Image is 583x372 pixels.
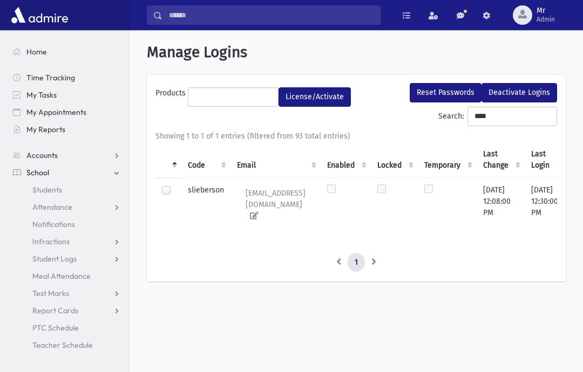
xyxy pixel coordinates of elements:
span: Infractions [32,237,70,246]
a: Time Tracking [4,69,129,86]
span: Report Cards [32,306,78,315]
span: Mr [537,6,555,15]
a: Students [4,181,129,198]
button: Reset Passwords [410,83,482,102]
a: My Appointments [4,104,129,121]
span: Attendance [32,202,72,212]
a: Student Logs [4,250,129,267]
span: Students [32,185,62,195]
a: PTC Schedule [4,319,129,336]
span: Teacher Schedule [32,340,93,350]
span: School [26,168,49,177]
span: Meal Attendance [32,271,91,281]
a: Home [4,43,129,60]
input: Search: [467,107,557,126]
td: slieberson [181,177,231,231]
th: Email : activate to sort column ascending [231,142,321,178]
label: Products [155,87,188,102]
span: Test Marks [32,288,69,298]
a: Infractions [4,233,129,250]
a: Notifications [4,216,129,233]
td: [DATE] 12:08:00 PM [477,177,525,231]
a: Report Cards [4,302,129,319]
span: Home [26,47,47,57]
span: PTC Schedule [32,323,79,333]
a: My Tasks [4,86,129,104]
a: School [4,164,129,181]
th: : activate to sort column descending [155,142,181,178]
th: Last Change : activate to sort column ascending [477,142,525,178]
a: Accounts [4,147,129,164]
input: Search [162,5,380,25]
th: Temporary : activate to sort column ascending [418,142,477,178]
button: Deactivate Logins [482,83,557,102]
span: My Reports [26,125,65,134]
a: My Reports [4,121,129,138]
span: Admin [537,15,555,24]
th: Last Login : activate to sort column ascending [525,142,566,178]
div: Showing 1 to 1 of 1 entries (filtered from 93 total entries) [155,130,557,142]
span: My Appointments [26,107,86,117]
span: Accounts [26,150,58,160]
th: Code : activate to sort column ascending [181,142,231,178]
img: AdmirePro [9,4,71,26]
td: [DATE] 12:30:00 PM [525,177,566,231]
a: 1 [348,253,365,272]
span: Time Tracking [26,73,75,82]
a: Teacher Schedule [4,336,129,354]
a: Meal Attendance [4,267,129,285]
button: License/Activate [279,87,351,107]
span: Student Logs [32,254,77,264]
h1: Manage Logins [147,43,566,61]
a: Test Marks [4,285,129,302]
a: [EMAIL_ADDRESS][DOMAIN_NAME] [237,184,314,225]
a: Attendance [4,198,129,216]
th: Enabled : activate to sort column ascending [321,142,371,178]
span: Notifications [32,219,75,229]
th: Locked : activate to sort column ascending [371,142,418,178]
label: Search: [438,107,557,126]
span: My Tasks [26,90,57,100]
